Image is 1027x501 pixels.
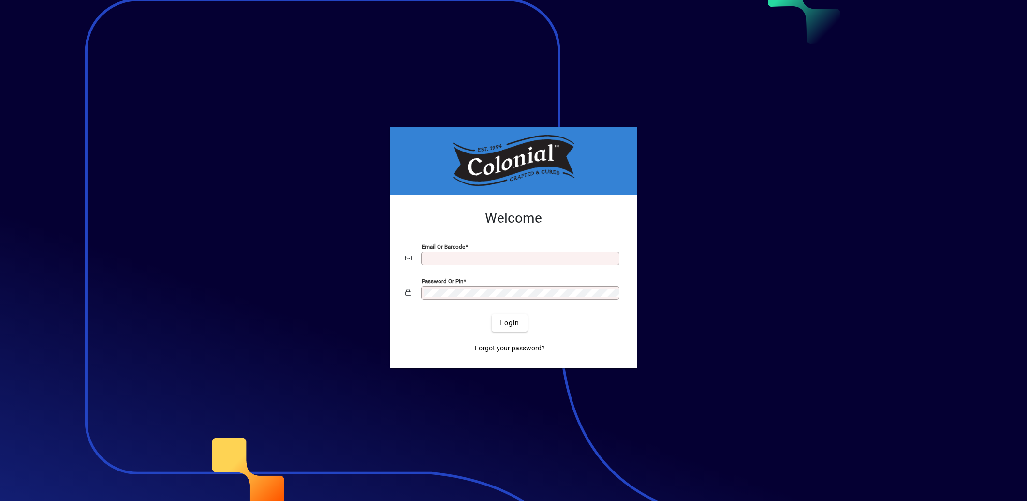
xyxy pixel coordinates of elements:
h2: Welcome [405,210,622,227]
a: Forgot your password? [471,339,549,357]
span: Forgot your password? [475,343,545,353]
button: Login [492,314,527,332]
mat-label: Password or Pin [422,278,463,285]
span: Login [499,318,519,328]
mat-label: Email or Barcode [422,243,465,250]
